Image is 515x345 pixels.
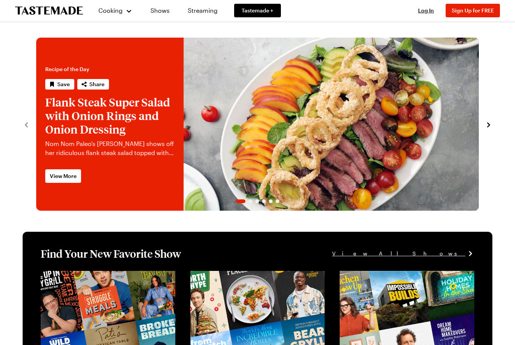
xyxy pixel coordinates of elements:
button: Save recipe [45,79,74,90]
span: Share [89,81,104,88]
button: Cooking [98,2,132,20]
a: View full content for [object Object] [340,272,443,279]
a: View full content for [object Object] [190,272,293,279]
h1: Find Your New Favorite Show [41,247,181,260]
button: Sign Up for FREE [446,4,500,17]
span: Go to slide 1 [236,199,245,203]
div: 1 / 6 [36,38,479,211]
span: Sign Up for FREE [452,7,494,14]
span: Go to slide 3 [255,199,259,203]
a: Tastemade + [234,4,281,17]
span: View More [50,172,77,180]
a: To Tastemade Home Page [15,6,83,15]
span: Save [57,81,70,88]
a: View full content for [object Object] [41,272,144,279]
button: navigate to previous item [23,120,30,129]
span: View All Shows [332,249,465,258]
a: View More [45,169,81,183]
span: Go to slide 5 [269,199,273,203]
span: Cooking [98,7,123,14]
span: Tastemade + [242,7,273,14]
button: navigate to next item [485,120,492,129]
span: Go to slide 6 [276,199,279,203]
a: View All Shows [332,249,474,258]
span: Go to slide 2 [248,199,252,203]
span: Go to slide 4 [262,199,266,203]
span: Log In [418,7,434,14]
button: Share [77,79,109,90]
button: Log In [411,7,441,14]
